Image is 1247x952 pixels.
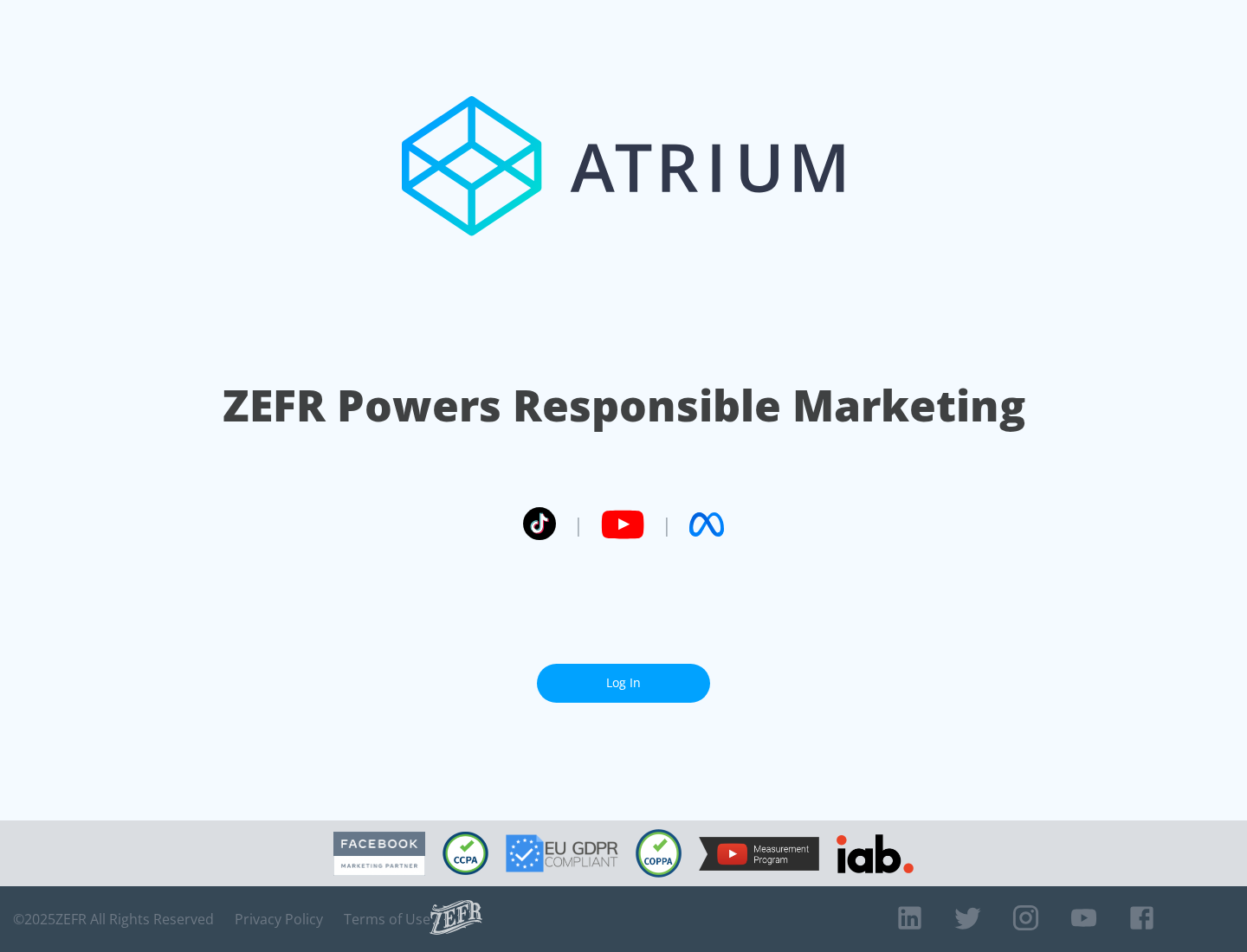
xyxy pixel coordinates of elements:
a: Log In [537,664,710,703]
img: IAB [837,834,914,873]
img: GDPR Compliant [506,834,618,872]
span: | [573,511,584,537]
img: COPPA Compliant [636,829,682,878]
a: Terms of Use [344,910,430,928]
img: YouTube Measurement Program [699,837,819,871]
span: | [662,511,672,537]
img: Facebook Marketing Partner [333,832,425,876]
img: CCPA Compliant [443,832,488,875]
span: © 2025 ZEFR All Rights Reserved [13,910,214,928]
h1: ZEFR Powers Responsible Marketing [223,376,1025,435]
a: Privacy Policy [235,910,323,928]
